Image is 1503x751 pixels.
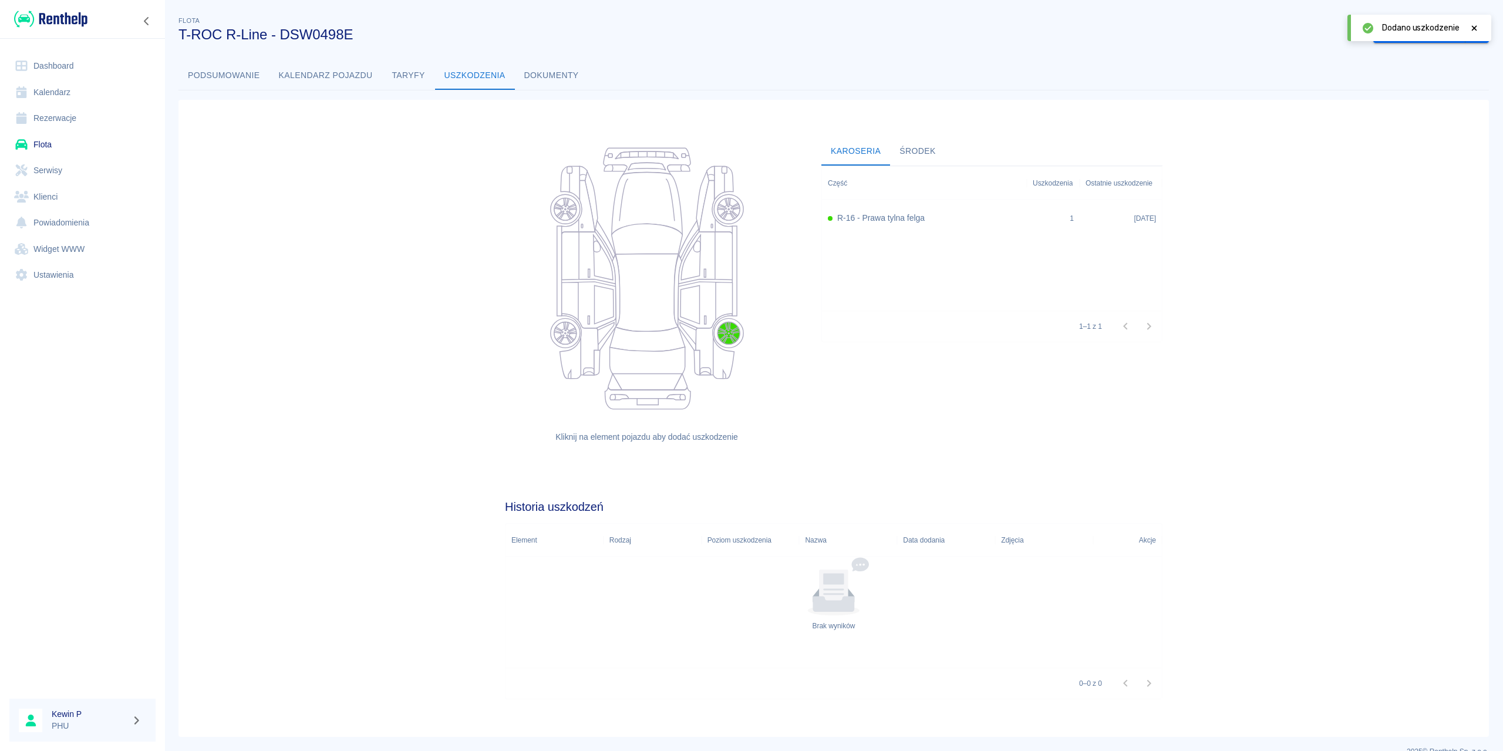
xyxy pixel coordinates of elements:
div: Część [828,167,847,200]
div: Rodzaj [609,524,631,557]
button: Karoseria [821,137,890,166]
img: Renthelp logo [14,9,87,29]
a: Flota [9,132,156,158]
div: Poziom uszkodzenia [707,524,771,557]
h6: R-16 - Prawa tylna felga [837,212,925,224]
div: Uszkodzenia [1033,167,1073,200]
div: Nazwa [799,524,897,557]
a: Renthelp logo [9,9,87,29]
div: Element [511,524,537,557]
button: Uszkodzenia [435,62,515,90]
span: Flota [178,17,200,24]
div: Nazwa [805,524,826,557]
div: Zdjęcia [995,524,1093,557]
p: 1–1 z 1 [1079,321,1102,332]
button: Zwiń nawigację [138,14,156,29]
h4: Historia uszkodzeń [505,500,1162,514]
a: Kalendarz [9,79,156,106]
a: Powiadomienia [9,210,156,236]
a: Widget WWW [9,236,156,262]
div: Brak wyników [813,621,855,631]
div: Data dodania [903,524,945,557]
div: Element [506,524,604,557]
h6: Kewin P [52,708,127,720]
button: Dokumenty [515,62,588,90]
p: PHU [52,720,127,732]
button: Taryfy [382,62,435,90]
div: Poziom uszkodzenia [702,524,800,557]
a: Serwisy [9,157,156,184]
div: Ostatnie uszkodzenie [1080,167,1162,200]
div: [DATE] [1080,200,1162,237]
p: 0–0 z 0 [1079,678,1102,689]
div: Część [822,167,1027,200]
div: Uszkodzenia [1027,167,1080,200]
a: Klienci [9,184,156,210]
div: Ostatnie uszkodzenie [1086,167,1152,200]
a: Ustawienia [9,262,156,288]
div: Akcje [1093,524,1162,557]
a: Rezerwacje [9,105,156,132]
button: Kalendarz pojazdu [269,62,382,90]
div: Rodzaj [604,524,702,557]
button: Środek [890,137,945,166]
h6: Kliknij na element pojazdu aby dodać uszkodzenie [505,431,788,443]
div: Akcje [1139,524,1156,557]
div: Data dodania [897,524,995,557]
div: 1 [1070,213,1074,224]
a: Dashboard [9,53,156,79]
h3: T-ROC R-Line - DSW0498E [178,26,1364,43]
button: Podsumowanie [178,62,269,90]
span: Dodano uszkodzenie [1382,22,1460,34]
div: Zdjęcia [1001,524,1023,557]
